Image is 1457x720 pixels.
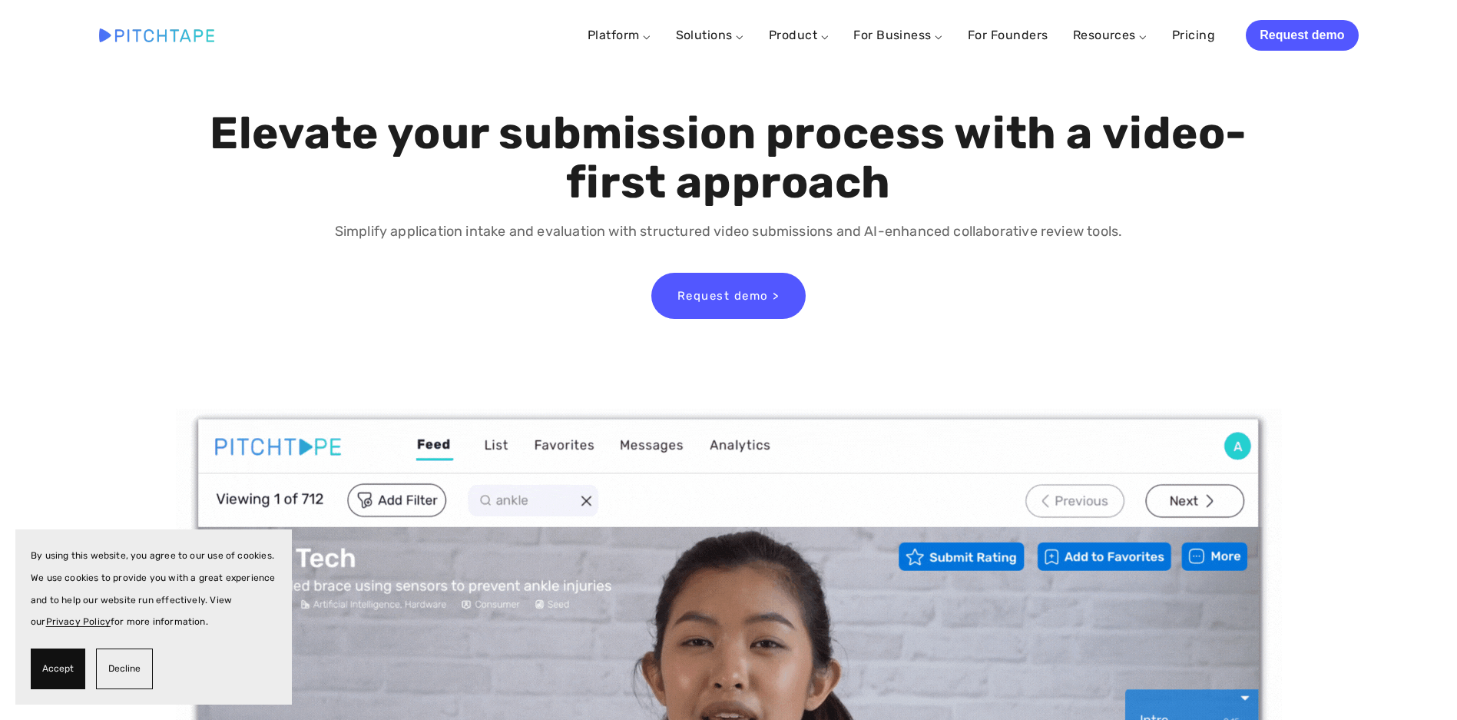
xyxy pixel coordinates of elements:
button: Decline [96,649,153,689]
a: Product ⌵ [769,28,829,42]
iframe: Chat Widget [1380,646,1457,720]
span: Accept [42,658,74,680]
a: Pricing [1172,22,1215,49]
a: Request demo > [651,273,806,319]
button: Accept [31,649,85,689]
a: Request demo [1246,20,1358,51]
a: For Business ⌵ [853,28,943,42]
img: Pitchtape | Video Submission Management Software [99,28,214,41]
a: Resources ⌵ [1073,28,1147,42]
a: For Founders [968,22,1048,49]
span: Decline [108,658,141,680]
a: Platform ⌵ [588,28,651,42]
a: Privacy Policy [46,616,111,627]
a: Solutions ⌵ [676,28,744,42]
p: By using this website, you agree to our use of cookies. We use cookies to provide you with a grea... [31,545,276,633]
p: Simplify application intake and evaluation with structured video submissions and AI-enhanced coll... [206,221,1251,243]
h1: Elevate your submission process with a video-first approach [206,109,1251,207]
section: Cookie banner [15,529,292,705]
